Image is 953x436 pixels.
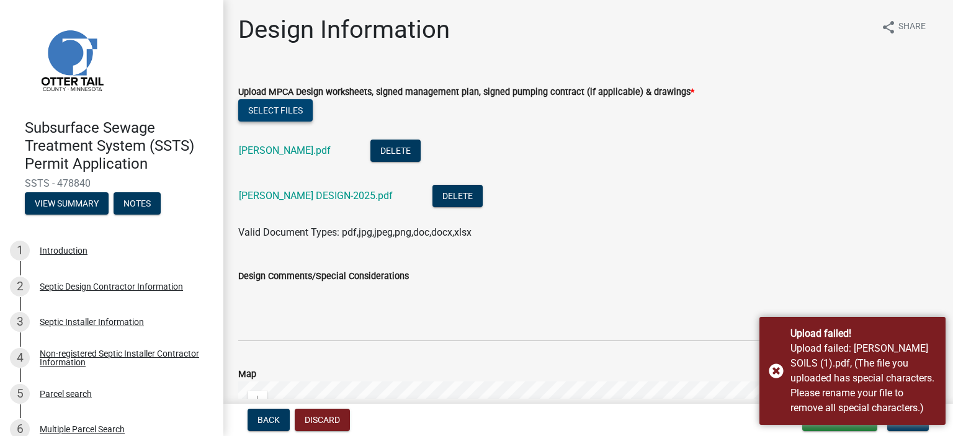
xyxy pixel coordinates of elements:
[114,200,161,210] wm-modal-confirm: Notes
[40,282,183,291] div: Septic Design Contractor Information
[790,341,936,416] div: Upload failed: KNICKREHM SOILS (1).pdf, (The file you uploaded has special characters. Please ren...
[432,191,483,203] wm-modal-confirm: Delete Document
[40,246,87,255] div: Introduction
[40,389,92,398] div: Parcel search
[238,272,409,281] label: Design Comments/Special Considerations
[238,99,313,122] button: Select files
[871,15,936,39] button: shareShare
[40,425,125,434] div: Multiple Parcel Search
[25,200,109,210] wm-modal-confirm: Summary
[239,190,393,202] a: [PERSON_NAME] DESIGN-2025.pdf
[248,409,290,431] button: Back
[10,277,30,296] div: 2
[114,192,161,215] button: Notes
[10,312,30,332] div: 3
[238,370,256,379] label: Map
[370,140,421,162] button: Delete
[10,384,30,404] div: 5
[898,20,926,35] span: Share
[432,185,483,207] button: Delete
[238,88,694,97] label: Upload MPCA Design worksheets, signed management plan, signed pumping contract (if applicable) & ...
[25,177,199,189] span: SSTS - 478840
[370,146,421,158] wm-modal-confirm: Delete Document
[25,119,213,172] h4: Subsurface Sewage Treatment System (SSTS) Permit Application
[257,415,280,425] span: Back
[248,391,267,411] div: Zoom in
[295,409,350,431] button: Discard
[25,192,109,215] button: View Summary
[238,15,450,45] h1: Design Information
[239,145,331,156] a: [PERSON_NAME].pdf
[881,20,896,35] i: share
[790,326,936,341] div: Upload failed!
[10,241,30,260] div: 1
[25,13,118,106] img: Otter Tail County, Minnesota
[40,349,204,367] div: Non-registered Septic Installer Contractor Information
[40,318,144,326] div: Septic Installer Information
[10,348,30,368] div: 4
[238,226,472,238] span: Valid Document Types: pdf,jpg,jpeg,png,doc,docx,xlsx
